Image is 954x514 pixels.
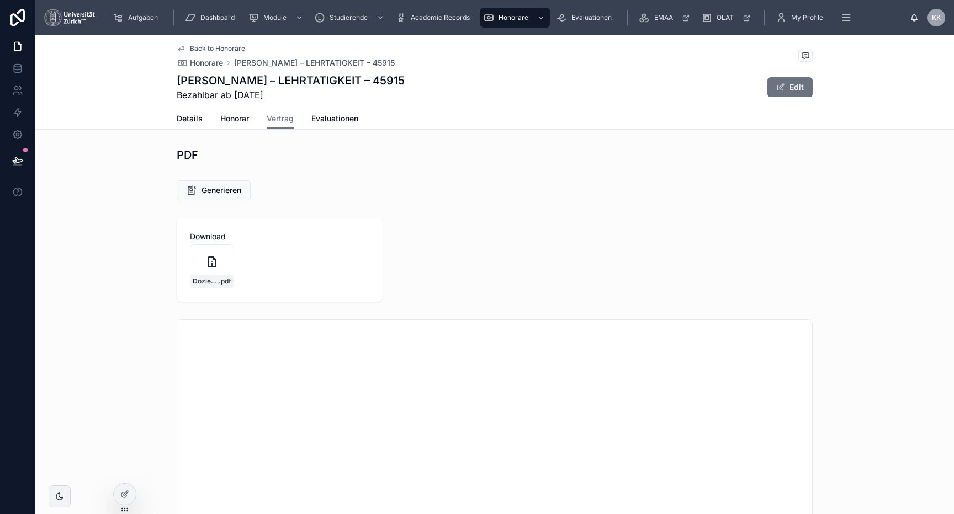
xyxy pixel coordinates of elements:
a: Academic Records [392,8,478,28]
span: Dozierendenvertrag-[PERSON_NAME] [193,277,219,286]
a: Module [245,8,309,28]
button: Edit [767,77,813,97]
span: Studierende [330,13,368,22]
span: Bezahlbar ab [DATE] [177,88,405,101]
a: EMAA [635,8,696,28]
span: Honorar [220,113,249,124]
span: Back to Honorare [190,44,245,53]
span: Generieren [202,185,241,196]
a: OLAT [698,8,756,28]
a: Back to Honorare [177,44,245,53]
span: .pdf [219,277,231,286]
span: Dashboard [200,13,235,22]
a: Honorar [220,109,249,131]
span: Aufgaben [128,13,158,22]
a: Studierende [311,8,390,28]
span: Download [190,231,369,242]
span: KK [932,13,941,22]
span: Evaluationen [571,13,612,22]
span: My Profile [791,13,823,22]
a: Honorare [177,57,223,68]
a: Details [177,109,203,131]
button: Generieren [177,180,251,200]
a: [PERSON_NAME] – LEHRTATIGKEIT – 45915 [234,57,395,68]
span: EMAA [654,13,673,22]
h1: PDF [177,147,198,163]
h1: [PERSON_NAME] – LEHRTATIGKEIT – 45915 [177,73,405,88]
img: App logo [44,9,95,26]
a: Aufgaben [109,8,166,28]
span: OLAT [717,13,734,22]
a: Dashboard [182,8,242,28]
a: Evaluationen [311,109,358,131]
a: Vertrag [267,109,294,130]
span: Academic Records [411,13,470,22]
a: Evaluationen [553,8,619,28]
span: Details [177,113,203,124]
span: Evaluationen [311,113,358,124]
div: scrollable content [104,6,910,30]
a: Honorare [480,8,550,28]
span: Vertrag [267,113,294,124]
a: My Profile [772,8,831,28]
span: Honorare [190,57,223,68]
span: Honorare [499,13,528,22]
span: Module [263,13,287,22]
